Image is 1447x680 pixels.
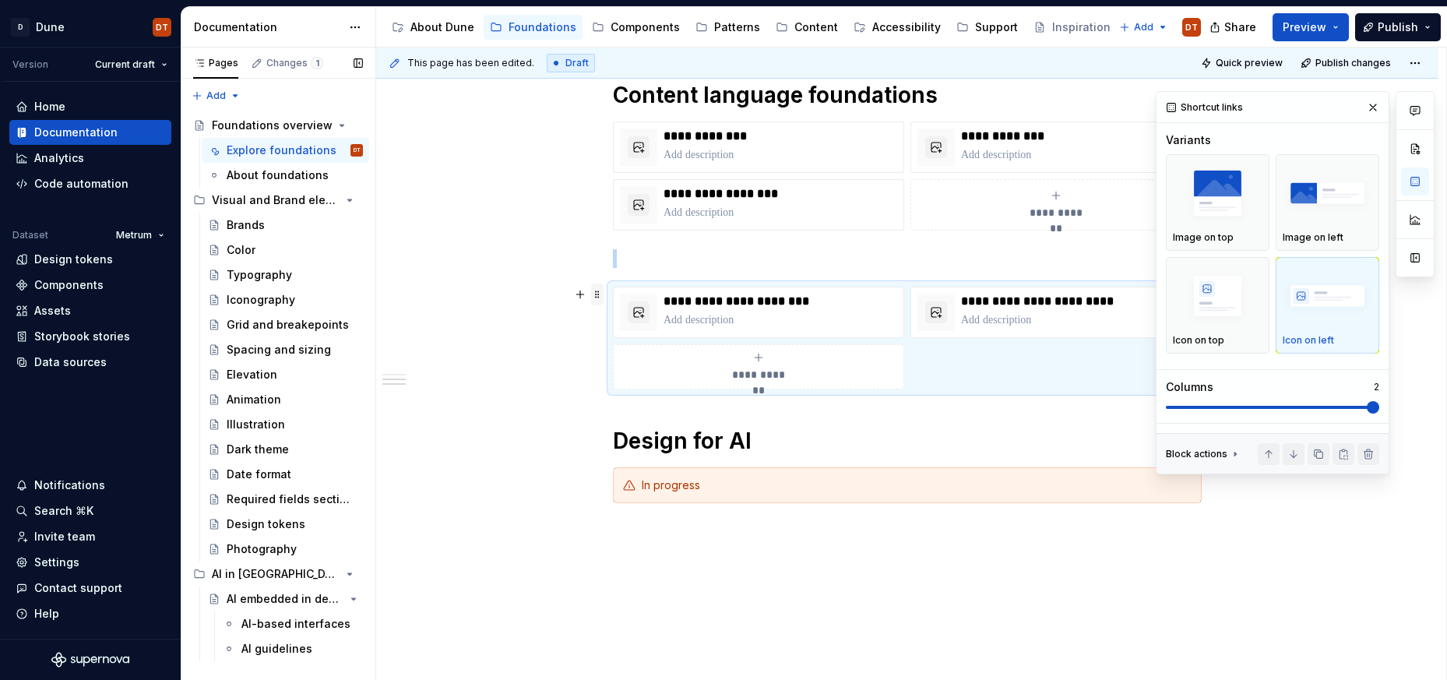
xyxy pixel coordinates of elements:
[1216,57,1283,69] span: Quick preview
[9,499,171,523] button: Search ⌘K
[109,224,171,246] button: Metrum
[227,217,265,233] div: Brands
[227,516,305,532] div: Design tokens
[36,19,65,35] div: Dune
[88,54,174,76] button: Current draft
[227,467,291,482] div: Date format
[212,118,333,133] div: Foundations overview
[509,19,576,35] div: Foundations
[227,367,277,382] div: Elevation
[34,150,84,166] div: Analytics
[187,113,369,661] div: Page tree
[3,10,178,44] button: DDuneDT
[1273,13,1349,41] button: Preview
[202,312,369,337] a: Grid and breakepoints
[202,262,369,287] a: Typography
[34,529,95,544] div: Invite team
[34,252,113,267] div: Design tokens
[34,99,65,115] div: Home
[565,57,589,69] span: Draft
[227,417,285,432] div: Illustration
[9,550,171,575] a: Settings
[34,503,93,519] div: Search ⌘K
[354,143,361,158] div: DT
[1196,52,1290,74] button: Quick preview
[51,652,129,668] svg: Supernova Logo
[311,57,323,69] span: 1
[34,580,122,596] div: Contact support
[34,555,79,570] div: Settings
[34,277,104,293] div: Components
[1283,19,1326,35] span: Preview
[34,354,107,370] div: Data sources
[227,342,331,358] div: Spacing and sizing
[386,12,1111,43] div: Page tree
[642,477,1192,493] div: In progress
[202,587,369,611] a: AI embedded in design
[34,606,59,622] div: Help
[202,238,369,262] a: Color
[9,601,171,626] button: Help
[202,512,369,537] a: Design tokens
[9,298,171,323] a: Assets
[227,492,355,507] div: Required fields sections
[1134,21,1153,33] span: Add
[202,213,369,238] a: Brands
[217,636,369,661] a: AI guidelines
[34,303,71,319] div: Assets
[975,19,1018,35] div: Support
[227,541,297,557] div: Photography
[950,15,1024,40] a: Support
[34,125,118,140] div: Documentation
[202,387,369,412] a: Animation
[34,176,129,192] div: Code automation
[794,19,838,35] div: Content
[9,273,171,298] a: Components
[202,412,369,437] a: Illustration
[613,427,1202,455] h1: Design for AI
[847,15,947,40] a: Accessibility
[1315,57,1391,69] span: Publish changes
[11,18,30,37] div: D
[202,337,369,362] a: Spacing and sizing
[484,15,583,40] a: Foundations
[769,15,844,40] a: Content
[227,317,349,333] div: Grid and breakepoints
[202,437,369,462] a: Dark theme
[187,85,245,107] button: Add
[1052,19,1111,35] div: Inspiration
[1296,52,1398,74] button: Publish changes
[217,611,369,636] a: AI-based interfaces
[9,473,171,498] button: Notifications
[227,143,336,158] div: Explore foundations
[202,487,369,512] a: Required fields sections
[227,442,289,457] div: Dark theme
[12,58,48,71] div: Version
[227,591,344,607] div: AI embedded in design
[227,267,292,283] div: Typography
[241,616,350,632] div: AI-based interfaces
[202,163,369,188] a: About foundations
[187,188,369,213] div: Visual and Brand elements
[1224,19,1256,35] span: Share
[202,362,369,387] a: Elevation
[9,247,171,272] a: Design tokens
[1378,19,1418,35] span: Publish
[613,81,1202,109] h1: Content language foundations
[9,350,171,375] a: Data sources
[586,15,686,40] a: Components
[1027,15,1134,40] a: Inspiration
[611,19,680,35] div: Components
[241,641,312,657] div: AI guidelines
[9,524,171,549] a: Invite team
[227,392,281,407] div: Animation
[202,537,369,562] a: Photography
[202,462,369,487] a: Date format
[227,292,295,308] div: Iconography
[9,171,171,196] a: Code automation
[266,57,323,69] div: Changes
[689,15,766,40] a: Patterns
[34,329,130,344] div: Storybook stories
[12,229,48,241] div: Dataset
[116,229,152,241] span: Metrum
